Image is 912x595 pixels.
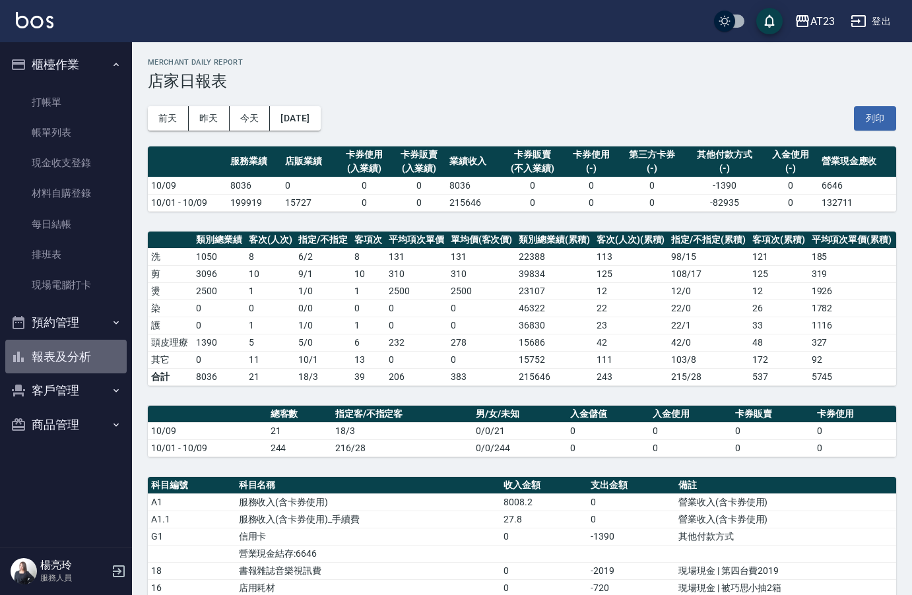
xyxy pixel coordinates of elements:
h3: 店家日報表 [148,72,896,90]
td: 0 [732,439,814,456]
td: 0 [567,439,649,456]
td: 0 [587,493,675,511]
td: 215/28 [668,368,749,385]
th: 服務業績 [227,146,282,177]
button: 預約管理 [5,305,127,340]
td: 12 / 0 [668,282,749,299]
td: 310 [385,265,447,282]
div: (-) [568,162,616,175]
td: 營業收入(含卡券使用) [675,511,896,528]
th: 客項次(累積) [749,232,808,249]
td: 0 [564,194,619,211]
th: 客次(人次)(累積) [593,232,668,249]
td: 0 [391,194,446,211]
td: 燙 [148,282,193,299]
th: 類別總業績(累積) [515,232,593,249]
td: -1390 [686,177,764,194]
td: 537 [749,368,808,385]
td: 1 [245,282,296,299]
td: 10 [245,265,296,282]
th: 客項次 [351,232,385,249]
a: 帳單列表 [5,117,127,148]
a: 打帳單 [5,87,127,117]
td: 21 [267,422,332,439]
td: 3096 [193,265,245,282]
button: 列印 [854,106,896,131]
td: 243 [593,368,668,385]
td: 232 [385,334,447,351]
td: 23107 [515,282,593,299]
td: 0 [764,194,818,211]
th: 總客數 [267,406,332,423]
th: 平均項次單價 [385,232,447,249]
td: 0 [245,299,296,317]
button: 昨天 [189,106,230,131]
a: 排班表 [5,239,127,270]
td: 0 [447,351,516,368]
td: 其他付款方式 [675,528,896,545]
td: 5 / 0 [295,334,351,351]
td: 132711 [818,194,896,211]
th: 收入金額 [500,477,588,494]
td: 172 [749,351,808,368]
th: 指定客/不指定客 [332,406,472,423]
td: 剪 [148,265,193,282]
td: 98 / 15 [668,248,749,265]
td: 11 [245,351,296,368]
td: 2500 [447,282,516,299]
div: (不入業績) [504,162,561,175]
td: 216/28 [332,439,472,456]
img: Logo [16,12,53,28]
td: 15752 [515,351,593,368]
td: A1.1 [148,511,236,528]
div: 卡券販賣 [395,148,443,162]
td: 服務收入(含卡券使用) [236,493,500,511]
td: 1926 [808,282,896,299]
td: 0 [587,511,675,528]
img: Person [11,558,37,584]
td: 383 [447,368,516,385]
div: (入業績) [340,162,388,175]
a: 材料自購登錄 [5,178,127,208]
td: 42 [593,334,668,351]
th: 科目編號 [148,477,236,494]
th: 備註 [675,477,896,494]
td: 185 [808,248,896,265]
button: 前天 [148,106,189,131]
td: 15727 [282,194,337,211]
td: 0/0/21 [472,422,567,439]
td: 0 [764,177,818,194]
button: 今天 [230,106,271,131]
td: 0 [500,528,588,545]
td: 18/3 [295,368,351,385]
td: 1116 [808,317,896,334]
div: (-) [689,162,760,175]
td: -2019 [587,562,675,579]
a: 現場電腦打卡 [5,270,127,300]
td: 書報雜誌音樂視訊費 [236,562,500,579]
td: 48 [749,334,808,351]
td: 0 [567,422,649,439]
h5: 楊亮玲 [40,559,108,572]
td: 染 [148,299,193,317]
td: 0 [351,299,385,317]
th: 科目名稱 [236,477,500,494]
td: 33 [749,317,808,334]
td: 0 [649,422,732,439]
td: 0 [337,194,391,211]
button: 櫃檯作業 [5,47,127,82]
td: 10/01 - 10/09 [148,439,267,456]
div: 其他付款方式 [689,148,760,162]
td: 現場現金 | 第四台費2019 [675,562,896,579]
td: 服務收入(含卡券使用)_手續費 [236,511,500,528]
div: 卡券販賣 [504,148,561,162]
td: -1390 [587,528,675,545]
td: 1782 [808,299,896,317]
td: 頭皮理療 [148,334,193,351]
td: 2500 [193,282,245,299]
td: 8 [351,248,385,265]
div: AT23 [810,13,835,30]
th: 卡券使用 [814,406,896,423]
td: 1050 [193,248,245,265]
div: 卡券使用 [568,148,616,162]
